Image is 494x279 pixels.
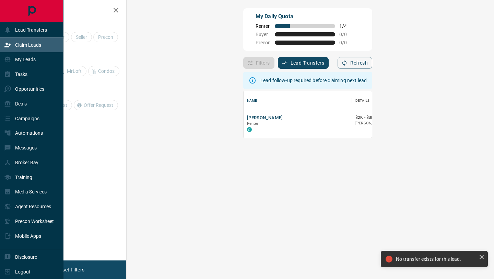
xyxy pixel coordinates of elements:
div: Details [355,91,369,110]
span: Buyer [256,32,271,37]
div: condos.ca [247,127,252,132]
span: Renter [247,121,259,126]
button: Reset Filters [52,264,89,276]
p: [PERSON_NAME] [355,121,416,126]
p: My Daily Quota [256,12,354,21]
div: Name [244,91,352,110]
span: 0 / 0 [339,40,354,45]
span: 0 / 0 [339,32,354,37]
span: Precon [256,40,271,45]
span: Renter [256,23,271,29]
div: No transfer exists for this lead. [396,256,476,262]
div: Name [247,91,257,110]
span: 1 / 4 [339,23,354,29]
p: $2K - $3K [355,115,416,121]
div: Lead follow-up required before claiming next lead [260,74,367,87]
button: Lead Transfers [278,57,329,69]
button: [PERSON_NAME] [247,115,283,121]
button: Refresh [338,57,372,69]
h2: Filters [22,7,119,15]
